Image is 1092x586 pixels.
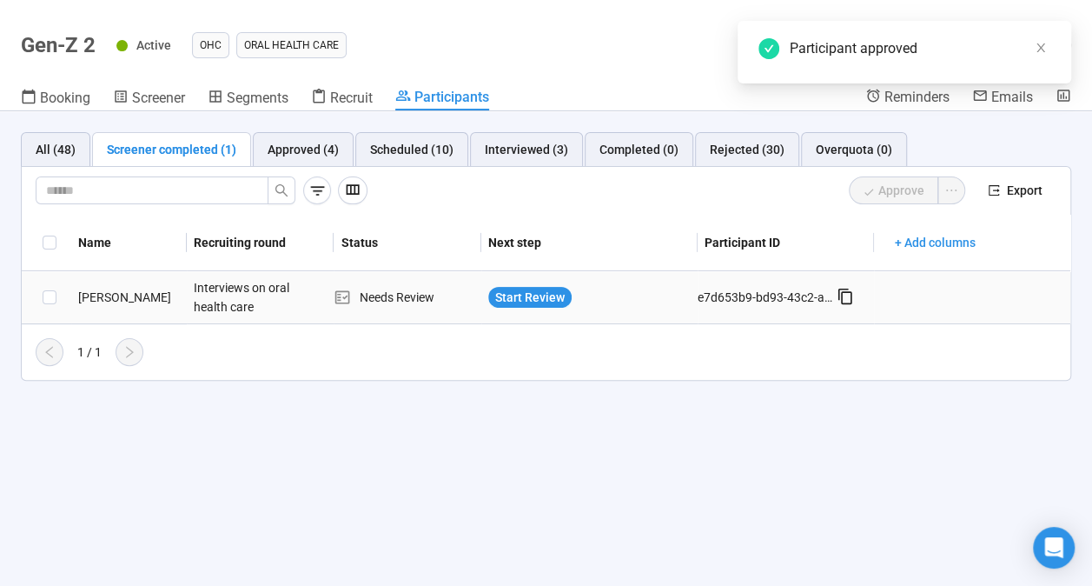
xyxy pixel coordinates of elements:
div: Screener completed (1) [107,140,236,159]
div: Overquota (0) [816,140,892,159]
div: Completed (0) [599,140,678,159]
a: Reminders [865,88,950,109]
th: Status [334,215,481,271]
th: Recruiting round [187,215,334,271]
div: Interviews on oral health care [187,271,317,323]
div: Participant approved [790,38,1050,59]
span: Active [136,38,171,52]
button: right [116,338,143,366]
span: Oral Health Care [244,37,339,54]
a: Segments [208,88,288,110]
a: Screener [113,88,185,110]
button: + Add columns [881,229,989,256]
span: left [43,345,56,359]
div: Approved (4) [268,140,339,159]
span: right [122,345,136,359]
button: left [36,338,63,366]
th: Next step [481,215,698,271]
div: 1 / 1 [77,343,102,362]
div: Rejected (30) [710,140,784,159]
div: e7d653b9-bd93-43c2-a130-f24b299bfb27 [698,288,837,307]
a: Emails [972,88,1033,109]
span: check-circle [758,38,779,59]
button: Start Review [488,287,572,308]
span: Export [1007,181,1042,200]
span: + Add columns [895,233,976,252]
div: Scheduled (10) [370,140,453,159]
button: exportExport [974,176,1056,204]
span: Recruit [330,90,373,106]
span: OHC [200,37,222,54]
th: Participant ID [698,215,874,271]
span: close [1035,42,1047,54]
span: Participants [414,89,489,105]
div: Needs Review [334,288,481,307]
span: Start Review [495,288,565,307]
h1: Gen-Z 2 [21,33,96,57]
th: Name [71,215,187,271]
span: Segments [227,90,288,106]
span: Screener [132,90,185,106]
button: search [268,176,295,204]
div: [PERSON_NAME] [71,288,187,307]
span: export [988,184,1000,196]
a: Booking [21,88,90,110]
span: Booking [40,90,90,106]
div: Open Intercom Messenger [1033,527,1075,569]
a: Recruit [311,88,373,110]
span: search [275,183,288,197]
a: Participants [395,88,489,110]
div: All (48) [36,140,76,159]
div: Interviewed (3) [485,140,568,159]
